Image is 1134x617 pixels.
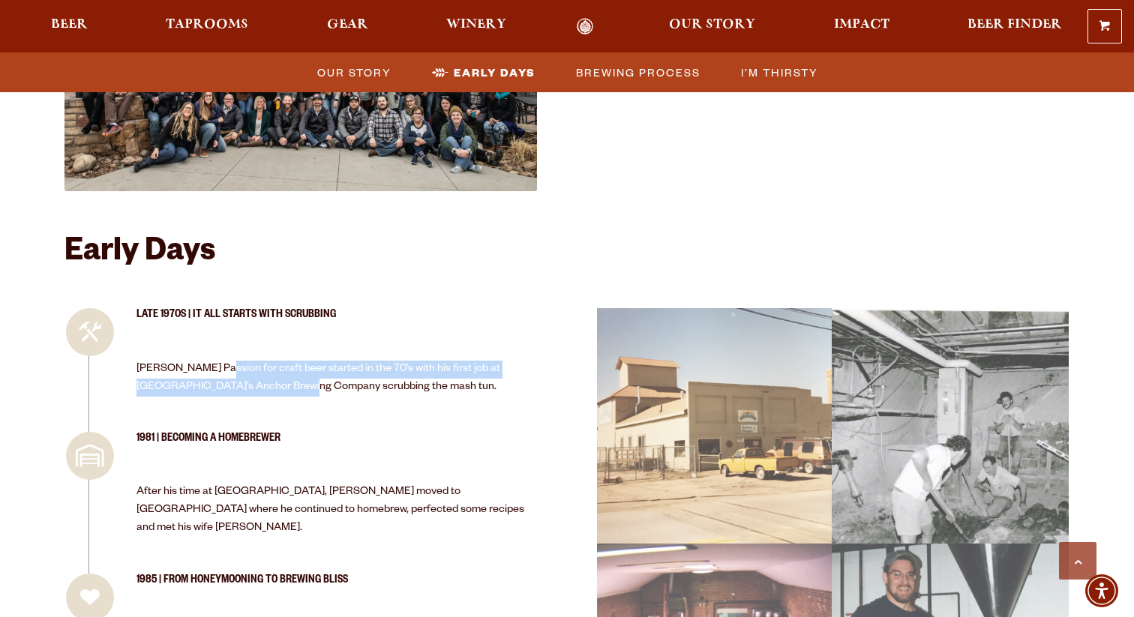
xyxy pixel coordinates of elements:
[659,18,765,35] a: Our Story
[136,308,537,336] h3: Late 1970s | It all Starts with Scrubbing
[1059,542,1096,580] a: Scroll to top
[824,18,899,35] a: Impact
[41,18,97,35] a: Beer
[166,19,248,31] span: Taprooms
[669,19,755,31] span: Our Story
[423,61,543,83] a: Early Days
[832,308,1069,544] a: image 01_35 Picture 4
[576,61,700,83] span: Brewing Process
[308,61,399,83] a: Our Story
[156,18,258,35] a: Taprooms
[596,308,833,546] div: 0_22 Picture 1 (1)
[567,61,708,83] a: Brewing Process
[136,574,537,601] h3: 1985 | From Honeymooning to Brewing Bliss
[136,484,537,538] p: After his time at [GEOGRAPHIC_DATA], [PERSON_NAME] moved to [GEOGRAPHIC_DATA] where he continued ...
[64,236,1069,272] h2: Early Days
[317,18,378,35] a: Gear
[51,19,88,31] span: Beer
[732,61,826,83] a: I’m Thirsty
[597,308,833,544] a: image 0_22 Picture 1 (1)
[136,361,537,397] p: [PERSON_NAME] Passion for craft beer started in the 70’s with his first job at [GEOGRAPHIC_DATA]’...
[556,18,613,35] a: Odell Home
[834,19,889,31] span: Impact
[327,19,368,31] span: Gear
[958,18,1072,35] a: Beer Finder
[136,432,537,460] h3: 1981 | Becoming a Homebrewer
[1085,574,1118,607] div: Accessibility Menu
[832,308,1069,546] div: 01_35 Picture 4
[454,61,535,83] span: Early Days
[967,19,1062,31] span: Beer Finder
[446,19,506,31] span: Winery
[317,61,391,83] span: Our Story
[741,61,818,83] span: I’m Thirsty
[436,18,516,35] a: Winery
